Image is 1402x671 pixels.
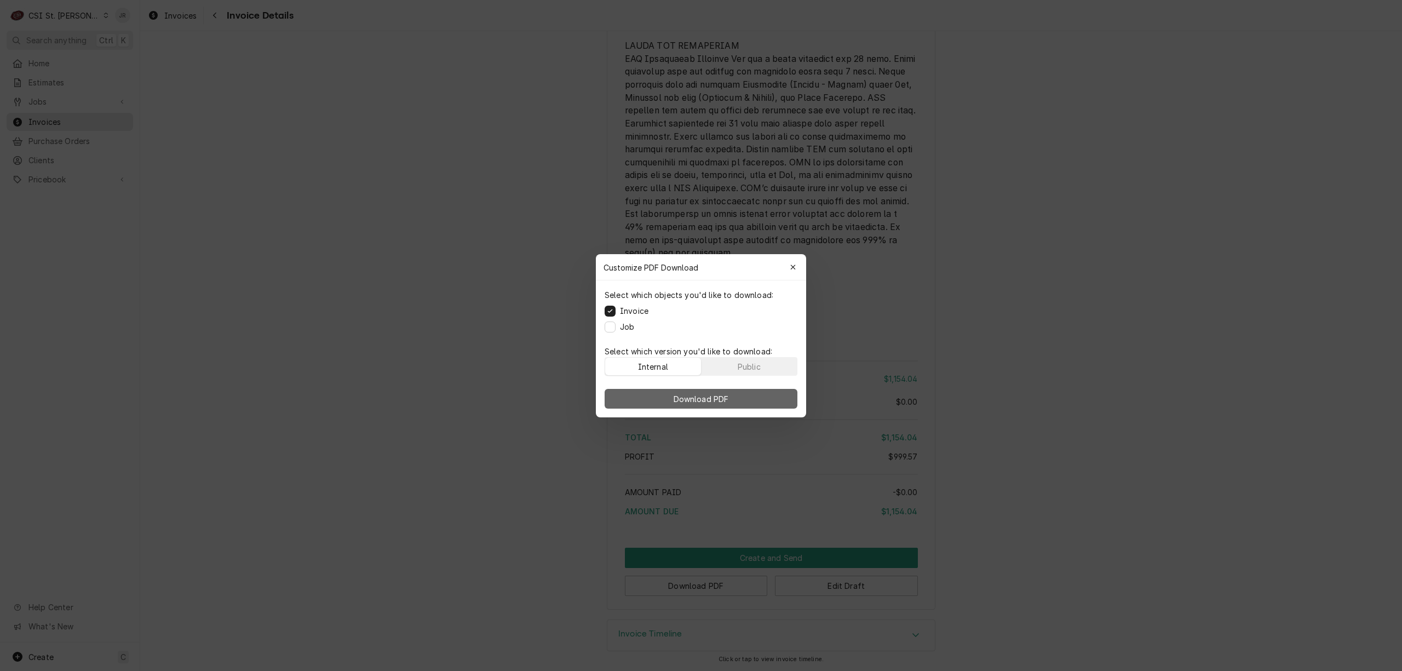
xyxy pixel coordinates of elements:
[605,346,797,357] p: Select which version you'd like to download:
[738,360,761,372] div: Public
[620,321,634,332] label: Job
[671,393,731,404] span: Download PDF
[620,305,648,317] label: Invoice
[638,360,668,372] div: Internal
[605,389,797,409] button: Download PDF
[605,289,773,301] p: Select which objects you'd like to download:
[596,254,806,280] div: Customize PDF Download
